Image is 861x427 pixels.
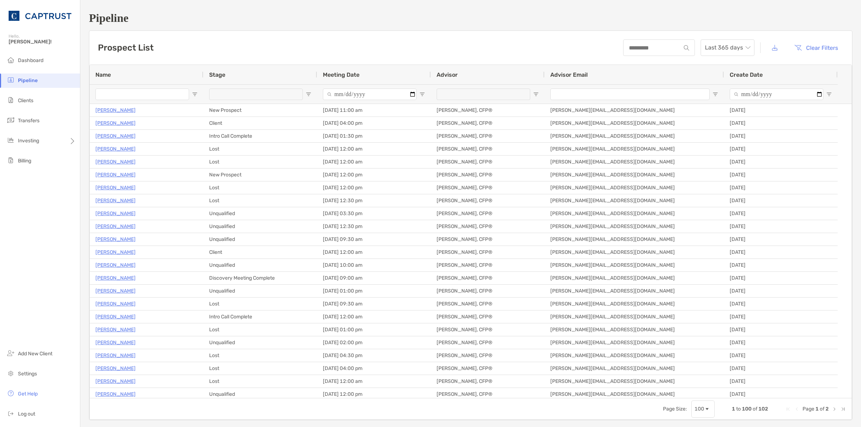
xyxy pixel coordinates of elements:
span: 2 [825,406,829,412]
span: Last 365 days [705,40,750,56]
div: [DATE] 12:30 pm [317,220,431,233]
div: [PERSON_NAME], CFP® [431,272,545,284]
div: [DATE] [724,246,838,258]
div: [PERSON_NAME][EMAIL_ADDRESS][DOMAIN_NAME] [545,130,724,142]
div: [DATE] 12:00 am [317,156,431,168]
div: [DATE] [724,375,838,388]
div: Client [203,117,317,129]
a: [PERSON_NAME] [95,338,136,347]
div: Unqualified [203,336,317,349]
a: [PERSON_NAME] [95,157,136,166]
p: [PERSON_NAME] [95,377,136,386]
div: [PERSON_NAME], CFP® [431,285,545,297]
div: [DATE] 04:00 pm [317,117,431,129]
div: [DATE] 12:00 pm [317,181,431,194]
div: Unqualified [203,285,317,297]
div: [DATE] [724,156,838,168]
button: Open Filter Menu [533,91,539,97]
a: [PERSON_NAME] [95,364,136,373]
div: [DATE] 12:00 pm [317,169,431,181]
div: [PERSON_NAME][EMAIL_ADDRESS][DOMAIN_NAME] [545,323,724,336]
div: [DATE] 11:00 am [317,104,431,117]
div: [PERSON_NAME][EMAIL_ADDRESS][DOMAIN_NAME] [545,246,724,258]
span: Advisor Email [550,71,588,78]
div: [PERSON_NAME][EMAIL_ADDRESS][DOMAIN_NAME] [545,336,724,349]
span: Clients [18,98,33,104]
p: [PERSON_NAME] [95,299,136,308]
p: [PERSON_NAME] [95,196,136,205]
div: [PERSON_NAME], CFP® [431,259,545,271]
div: Lost [203,143,317,155]
div: Lost [203,181,317,194]
span: Billing [18,158,31,164]
div: Unqualified [203,259,317,271]
a: [PERSON_NAME] [95,325,136,334]
div: Lost [203,349,317,362]
div: [DATE] 09:30 am [317,233,431,246]
a: [PERSON_NAME] [95,106,136,115]
div: [DATE] 01:00 pm [317,323,431,336]
p: [PERSON_NAME] [95,209,136,218]
div: Last Page [840,406,846,412]
div: [PERSON_NAME], CFP® [431,220,545,233]
div: [PERSON_NAME], CFP® [431,104,545,117]
span: Meeting Date [323,71,359,78]
div: Lost [203,194,317,207]
div: Lost [203,375,317,388]
p: [PERSON_NAME] [95,144,136,153]
div: [DATE] [724,130,838,142]
h3: Prospect List [98,43,154,53]
div: Unqualified [203,233,317,246]
h1: Pipeline [89,11,852,25]
span: Log out [18,411,35,417]
div: [DATE] [724,388,838,400]
input: Create Date Filter Input [730,89,823,100]
input: Advisor Email Filter Input [550,89,710,100]
div: [DATE] 12:00 am [317,143,431,155]
div: [PERSON_NAME], CFP® [431,143,545,155]
span: of [753,406,757,412]
a: [PERSON_NAME] [95,390,136,399]
p: [PERSON_NAME] [95,170,136,179]
a: [PERSON_NAME] [95,312,136,321]
div: [PERSON_NAME], CFP® [431,169,545,181]
input: Meeting Date Filter Input [323,89,417,100]
div: [DATE] 09:00 am [317,272,431,284]
img: investing icon [6,136,15,144]
div: Unqualified [203,388,317,400]
div: [PERSON_NAME][EMAIL_ADDRESS][DOMAIN_NAME] [545,272,724,284]
div: [DATE] 01:00 pm [317,285,431,297]
div: Lost [203,156,317,168]
a: [PERSON_NAME] [95,235,136,244]
input: Name Filter Input [95,89,189,100]
div: Intro Call Complete [203,310,317,323]
span: Transfers [18,118,39,124]
span: Advisor [437,71,458,78]
img: input icon [684,45,689,51]
a: [PERSON_NAME] [95,248,136,257]
div: Client [203,246,317,258]
div: [PERSON_NAME][EMAIL_ADDRESS][DOMAIN_NAME] [545,362,724,375]
div: [PERSON_NAME], CFP® [431,349,545,362]
img: logout icon [6,409,15,418]
div: First Page [785,406,791,412]
div: [PERSON_NAME][EMAIL_ADDRESS][DOMAIN_NAME] [545,169,724,181]
div: Unqualified [203,207,317,220]
div: New Prospect [203,169,317,181]
p: [PERSON_NAME] [95,222,136,231]
div: 100 [695,406,704,412]
div: Lost [203,323,317,336]
div: [PERSON_NAME][EMAIL_ADDRESS][DOMAIN_NAME] [545,285,724,297]
img: settings icon [6,369,15,378]
div: [DATE] [724,207,838,220]
div: [PERSON_NAME], CFP® [431,375,545,388]
div: [DATE] [724,233,838,246]
span: Add New Client [18,351,52,357]
div: [DATE] [724,194,838,207]
img: get-help icon [6,389,15,398]
div: [PERSON_NAME][EMAIL_ADDRESS][DOMAIN_NAME] [545,143,724,155]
